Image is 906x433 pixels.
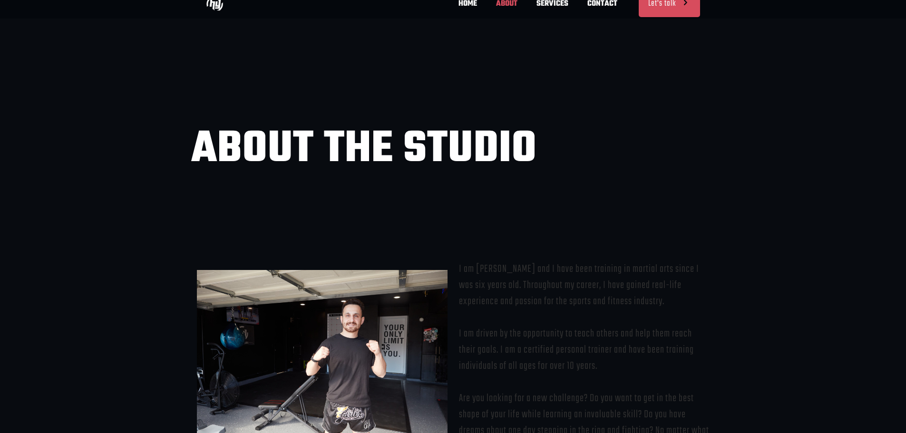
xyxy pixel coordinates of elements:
[191,128,715,171] h1: ABOUT THE STUDIO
